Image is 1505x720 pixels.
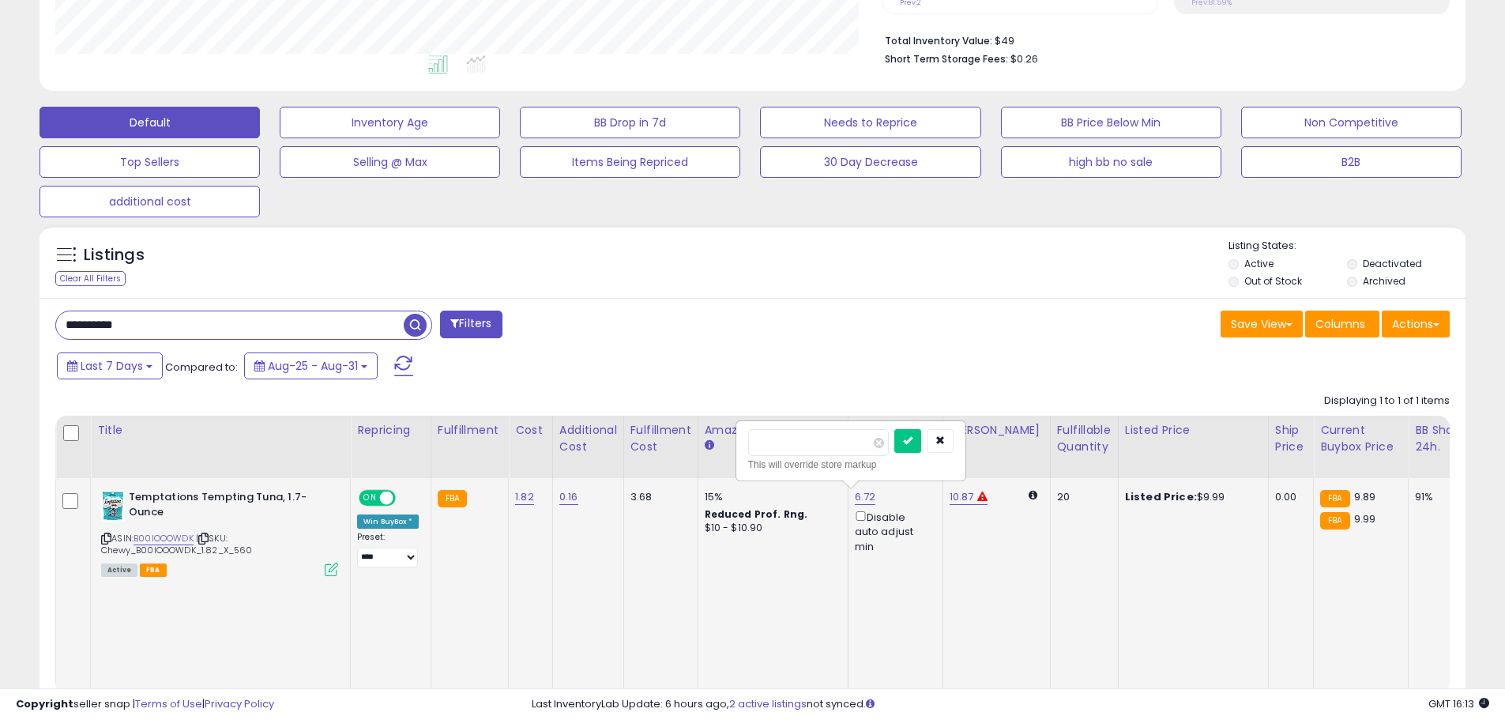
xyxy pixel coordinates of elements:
[1221,311,1303,337] button: Save View
[1315,316,1365,332] span: Columns
[1320,490,1349,507] small: FBA
[357,532,419,567] div: Preset:
[57,352,163,379] button: Last 7 Days
[205,696,274,711] a: Privacy Policy
[16,697,274,712] div: seller snap | |
[165,360,238,375] span: Compared to:
[1244,257,1274,270] label: Active
[1057,422,1112,455] div: Fulfillable Quantity
[1363,257,1422,270] label: Deactivated
[1275,422,1307,455] div: Ship Price
[885,30,1438,49] li: $49
[559,489,578,505] a: 0.16
[729,696,807,711] a: 2 active listings
[1415,490,1467,504] div: 91%
[40,146,260,178] button: Top Sellers
[81,358,143,374] span: Last 7 Days
[16,696,73,711] strong: Copyright
[1057,490,1106,504] div: 20
[84,244,145,266] h5: Listings
[280,146,500,178] button: Selling @ Max
[244,352,378,379] button: Aug-25 - Aug-31
[1001,107,1221,138] button: BB Price Below Min
[705,522,836,535] div: $10 - $10.90
[268,358,358,374] span: Aug-25 - Aug-31
[101,564,137,577] span: All listings currently available for purchase on Amazon
[1125,490,1256,504] div: $9.99
[950,422,1044,439] div: [PERSON_NAME]
[1382,311,1450,337] button: Actions
[1125,422,1262,439] div: Listed Price
[885,34,992,47] b: Total Inventory Value:
[357,422,424,439] div: Repricing
[1125,489,1197,504] b: Listed Price:
[705,507,808,521] b: Reduced Prof. Rng.
[1275,490,1301,504] div: 0.00
[1010,51,1038,66] span: $0.26
[630,490,686,504] div: 3.68
[357,515,419,529] div: Win BuyBox *
[438,422,502,439] div: Fulfillment
[1428,696,1489,711] span: 2025-09-8 16:13 GMT
[705,422,841,439] div: Amazon Fees
[520,107,740,138] button: BB Drop in 7d
[630,422,691,455] div: Fulfillment Cost
[393,492,419,505] span: OFF
[855,508,931,554] div: Disable auto adjust min
[748,457,954,473] div: This will override store markup
[101,490,338,575] div: ASIN:
[705,439,714,453] small: Amazon Fees.
[438,490,467,507] small: FBA
[360,492,380,505] span: ON
[101,532,253,556] span: | SKU: Chewy_B00IOOOWDK_1.82_X_560
[1320,512,1349,530] small: FBA
[1415,422,1473,455] div: BB Share 24h.
[1241,107,1462,138] button: Non Competitive
[760,146,980,178] button: 30 Day Decrease
[97,422,344,439] div: Title
[40,186,260,217] button: additional cost
[515,489,534,505] a: 1.82
[1241,146,1462,178] button: B2B
[1363,274,1405,288] label: Archived
[532,697,1489,712] div: Last InventoryLab Update: 6 hours ago, not synced.
[1228,239,1465,254] p: Listing States:
[515,422,546,439] div: Cost
[135,696,202,711] a: Terms of Use
[520,146,740,178] button: Items Being Repriced
[559,422,617,455] div: Additional Cost
[280,107,500,138] button: Inventory Age
[760,107,980,138] button: Needs to Reprice
[1001,146,1221,178] button: high bb no sale
[705,490,836,504] div: 15%
[140,564,167,577] span: FBA
[950,489,974,505] a: 10.87
[1354,489,1376,504] span: 9.89
[40,107,260,138] button: Default
[855,489,876,505] a: 6.72
[1354,511,1376,526] span: 9.99
[440,311,502,338] button: Filters
[1320,422,1402,455] div: Current Buybox Price
[885,52,1008,66] b: Short Term Storage Fees:
[1305,311,1379,337] button: Columns
[1244,274,1302,288] label: Out of Stock
[55,271,126,286] div: Clear All Filters
[1324,394,1450,409] div: Displaying 1 to 1 of 1 items
[129,490,321,523] b: Temptations Tempting Tuna, 1.7-Ounce
[134,532,194,545] a: B00IOOOWDK
[101,490,125,522] img: 41VwPCNngbL._SL40_.jpg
